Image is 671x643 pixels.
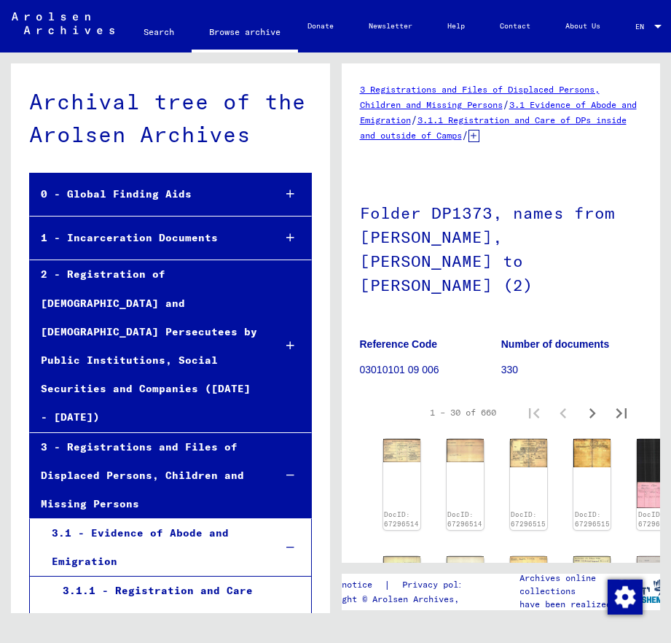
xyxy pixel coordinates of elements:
img: 001.jpg [510,439,547,467]
p: have been realized in partnership with [519,598,620,624]
div: | [311,577,491,593]
a: Legal notice [311,577,384,593]
button: First page [519,398,549,427]
a: Newsletter [351,9,430,44]
a: Search [126,15,192,50]
img: 001.jpg [510,556,547,580]
a: Contact [482,9,548,44]
img: Change consent [608,580,643,615]
img: 002.jpg [447,439,484,462]
img: 002.jpg [573,439,611,467]
a: Privacy policy [391,577,491,593]
img: 001.jpg [383,556,420,581]
h1: Folder DP1373, names from [PERSON_NAME], [PERSON_NAME] to [PERSON_NAME] (2) [360,179,643,316]
a: DocID: 67296514 [384,510,419,529]
a: Browse archive [192,15,298,52]
button: Previous page [549,398,578,427]
button: Last page [607,398,636,427]
a: DocID: 67296515 [575,510,610,529]
a: Help [430,9,482,44]
div: Change consent [607,579,642,614]
p: 330 [501,362,642,378]
b: Number of documents [501,338,610,350]
a: DocID: 67296515 [511,510,546,529]
div: 0 - Global Finding Aids [30,180,262,209]
a: DocID: 67296514 [447,510,482,529]
p: The Arolsen Archives online collections [519,558,620,598]
span: / [411,113,417,126]
a: About Us [548,9,618,44]
img: 002.jpg [573,556,611,580]
img: 002.jpg [447,556,484,581]
span: / [503,98,509,111]
div: 1 - Incarceration Documents [30,224,262,252]
div: Archival tree of the Arolsen Archives [29,85,312,151]
img: 001.jpg [383,439,420,462]
div: 3.1 - Evidence of Abode and Emigration [41,519,263,576]
p: Copyright © Arolsen Archives, 2021 [311,593,491,606]
p: 03010101 09 006 [360,362,501,378]
div: 1 – 30 of 660 [430,406,496,419]
span: / [462,128,468,141]
span: EN [635,23,651,31]
div: 2 - Registration of [DEMOGRAPHIC_DATA] and [DEMOGRAPHIC_DATA] Persecutees by Public Institutions,... [30,260,262,432]
img: Arolsen_neg.svg [12,12,114,34]
div: 3 - Registrations and Files of Displaced Persons, Children and Missing Persons [30,433,262,519]
a: Donate [290,9,351,44]
b: Reference Code [360,338,438,350]
button: Next page [578,398,607,427]
a: 3.1.1 Registration and Care of DPs inside and outside of Camps [360,114,627,141]
a: 3 Registrations and Files of Displaced Persons, Children and Missing Persons [360,84,600,110]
